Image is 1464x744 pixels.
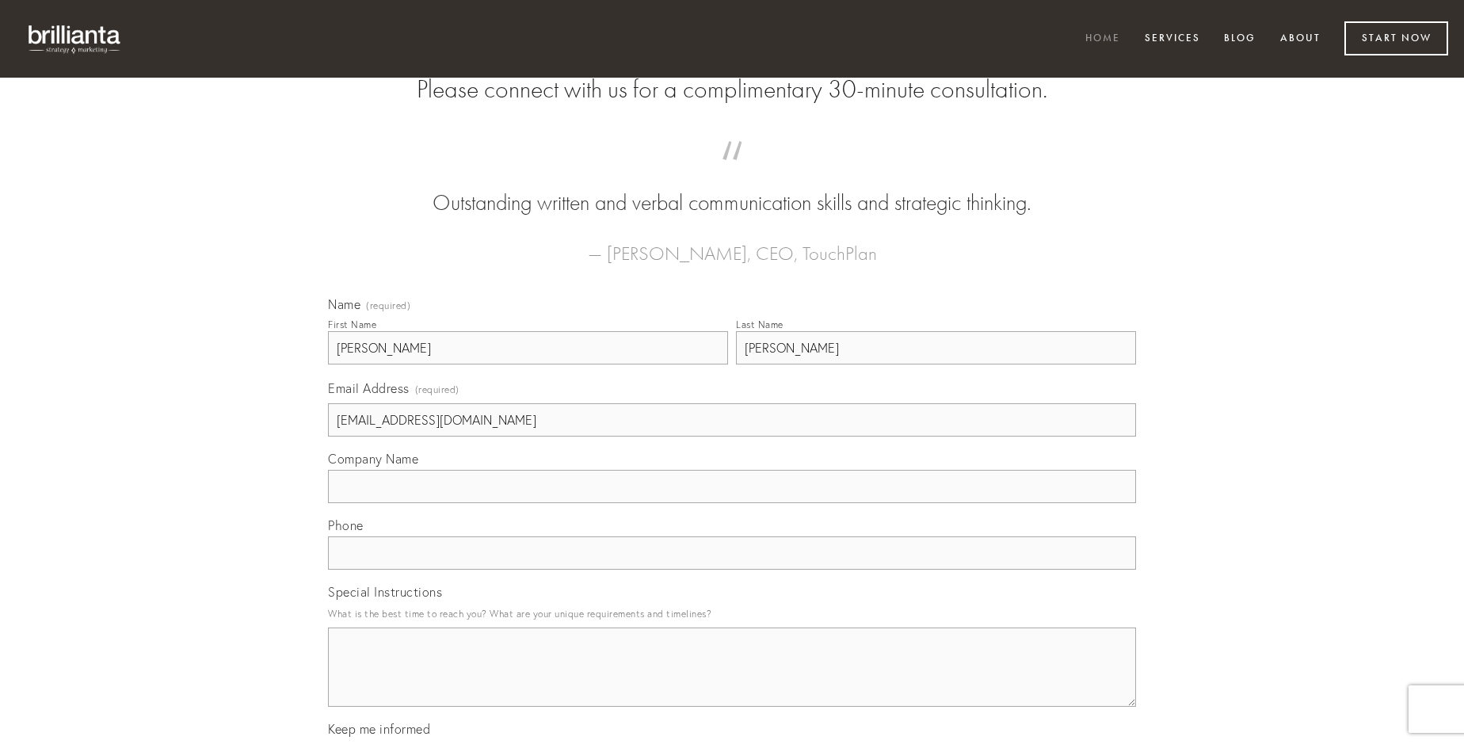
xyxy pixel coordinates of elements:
[736,319,783,330] div: Last Name
[415,379,459,400] span: (required)
[16,16,135,62] img: brillianta - research, strategy, marketing
[328,451,418,467] span: Company Name
[353,219,1111,269] figcaption: — [PERSON_NAME], CEO, TouchPlan
[328,584,442,600] span: Special Instructions
[328,721,430,737] span: Keep me informed
[328,517,364,533] span: Phone
[1134,26,1210,52] a: Services
[1214,26,1266,52] a: Blog
[328,380,410,396] span: Email Address
[1270,26,1331,52] a: About
[328,319,376,330] div: First Name
[328,603,1136,624] p: What is the best time to reach you? What are your unique requirements and timelines?
[328,74,1136,105] h2: Please connect with us for a complimentary 30-minute consultation.
[353,157,1111,188] span: “
[353,157,1111,219] blockquote: Outstanding written and verbal communication skills and strategic thinking.
[366,301,410,311] span: (required)
[1344,21,1448,55] a: Start Now
[1075,26,1130,52] a: Home
[328,296,360,312] span: Name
